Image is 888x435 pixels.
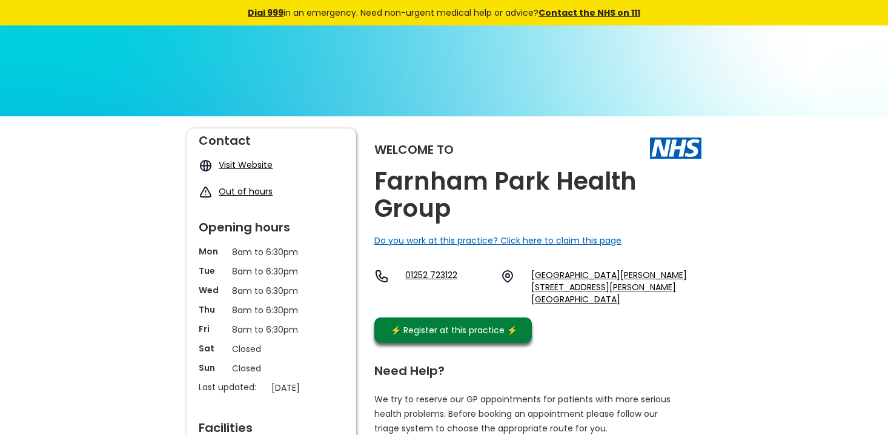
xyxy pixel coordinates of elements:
img: telephone icon [374,269,389,284]
p: Tue [199,265,226,277]
a: Contact the NHS on 111 [538,7,640,19]
p: Thu [199,304,226,316]
p: Last updated: [199,381,265,393]
p: 8am to 6:30pm [232,284,311,297]
a: Out of hours [219,185,273,198]
p: Fri [199,323,226,335]
div: in an emergency. Need non-urgent medical help or advice? [165,6,723,19]
div: Opening hours [199,215,344,233]
img: exclamation icon [199,185,213,199]
div: Contact [199,128,344,147]
p: Wed [199,284,226,296]
div: Welcome to [374,144,454,156]
p: [DATE] [271,381,350,394]
h2: Farnham Park Health Group [374,168,701,222]
p: 8am to 6:30pm [232,323,311,336]
img: globe icon [199,159,213,173]
div: Need Help? [374,359,689,377]
p: 8am to 6:30pm [232,245,311,259]
p: Mon [199,245,226,257]
div: ⚡️ Register at this practice ⚡️ [384,324,523,337]
img: practice location icon [500,269,515,284]
a: Dial 999 [248,7,283,19]
img: The NHS logo [650,138,701,158]
p: Closed [232,362,311,375]
p: 8am to 6:30pm [232,265,311,278]
a: 01252 723122 [405,269,491,305]
a: Do you work at this practice? Click here to claim this page [374,234,621,247]
a: Visit Website [219,159,273,171]
p: Sat [199,342,226,354]
a: ⚡️ Register at this practice ⚡️ [374,317,532,343]
div: Facilities [199,416,344,434]
p: Closed [232,342,311,356]
p: Sun [199,362,226,374]
p: 8am to 6:30pm [232,304,311,317]
a: [GEOGRAPHIC_DATA][PERSON_NAME][STREET_ADDRESS][PERSON_NAME][GEOGRAPHIC_DATA] [531,269,701,305]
